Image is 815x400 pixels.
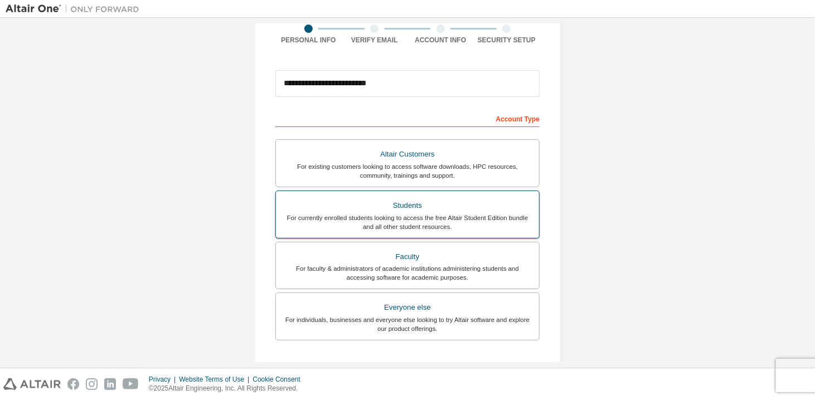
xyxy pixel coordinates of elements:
div: Website Terms of Use [179,375,253,384]
div: Privacy [149,375,179,384]
img: instagram.svg [86,378,98,390]
img: Altair One [6,3,145,14]
img: linkedin.svg [104,378,116,390]
img: youtube.svg [123,378,139,390]
div: Security Setup [474,36,540,45]
div: Account Type [275,109,540,127]
div: Students [283,198,532,213]
p: © 2025 Altair Engineering, Inc. All Rights Reserved. [149,384,307,393]
div: Verify Email [342,36,408,45]
div: For currently enrolled students looking to access the free Altair Student Edition bundle and all ... [283,213,532,231]
div: For faculty & administrators of academic institutions administering students and accessing softwa... [283,264,532,282]
div: Everyone else [283,300,532,315]
div: For individuals, businesses and everyone else looking to try Altair software and explore our prod... [283,315,532,333]
div: Your Profile [275,357,540,375]
div: Altair Customers [283,147,532,162]
img: altair_logo.svg [3,378,61,390]
div: Cookie Consent [253,375,307,384]
img: facebook.svg [67,378,79,390]
div: Faculty [283,249,532,265]
div: Account Info [407,36,474,45]
div: For existing customers looking to access software downloads, HPC resources, community, trainings ... [283,162,532,180]
div: Personal Info [275,36,342,45]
